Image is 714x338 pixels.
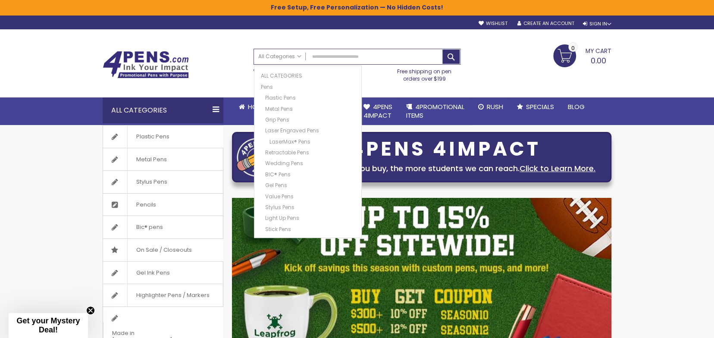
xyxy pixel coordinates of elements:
[103,51,189,78] img: 4Pens Custom Pens and Promotional Products
[263,158,357,167] a: Wedding Pens
[553,44,611,66] a: 0.00 0
[526,102,554,111] span: Specials
[561,97,592,116] a: Blog
[103,284,223,307] a: Highlighter Pens / Markers
[487,102,503,111] span: Rush
[248,102,266,111] span: Home
[263,224,357,233] a: Stick Pens
[103,148,223,171] a: Metal Pens
[284,140,607,158] div: 4PENS 4IMPACT
[237,138,280,177] img: four_pen_logo.png
[9,313,88,338] div: Get your Mystery Deal!Close teaser
[86,306,95,315] button: Close teaser
[284,163,607,175] div: The more pens you buy, the more students we can reach.
[103,216,223,238] a: Bic® pens
[127,125,178,148] span: Plastic Pens
[571,44,575,52] span: 0
[517,20,574,27] a: Create an Account
[127,239,200,261] span: On Sale / Closeouts
[263,191,357,200] a: Value Pens
[127,148,175,171] span: Metal Pens
[510,97,561,116] a: Specials
[479,20,507,27] a: Wishlist
[103,171,223,193] a: Stylus Pens
[263,147,357,156] a: Retractable Pens
[568,102,585,111] span: Blog
[263,202,357,211] a: Stylus Pens
[406,102,464,120] span: 4PROMOTIONAL ITEMS
[127,262,178,284] span: Gel Ink Pens
[399,97,471,125] a: 4PROMOTIONALITEMS
[263,169,357,178] a: BIC® Pens
[127,171,176,193] span: Stylus Pens
[591,55,606,66] span: 0.00
[263,125,357,134] a: Laser Engraved Pens
[263,103,357,113] a: Metal Pens
[232,97,272,116] a: Home
[259,70,357,79] a: All Categories
[471,97,510,116] a: Rush
[103,262,223,284] a: Gel Ink Pens
[103,97,223,123] div: All Categories
[103,239,223,261] a: On Sale / Closeouts
[127,216,172,238] span: Bic® pens
[263,235,357,244] a: Mirror Etched
[388,65,461,82] div: Free shipping on pen orders over $199
[254,49,306,63] a: All Categories
[263,180,357,189] a: Gel Pens
[103,194,223,216] a: Pencils
[583,21,611,27] div: Sign In
[16,316,80,334] span: Get your Mystery Deal!
[103,125,223,148] a: Plastic Pens
[127,194,165,216] span: Pencils
[263,114,357,123] a: Grip Pens
[259,81,357,91] a: Pens
[263,213,357,222] a: Light Up Pens
[363,102,392,120] span: 4Pens 4impact
[263,92,357,101] a: Plastic Pens
[267,136,357,145] a: LaserMax® Pens
[127,284,218,307] span: Highlighter Pens / Markers
[357,97,399,125] a: 4Pens4impact
[258,53,301,60] span: All Categories
[520,163,595,174] a: Click to Learn More.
